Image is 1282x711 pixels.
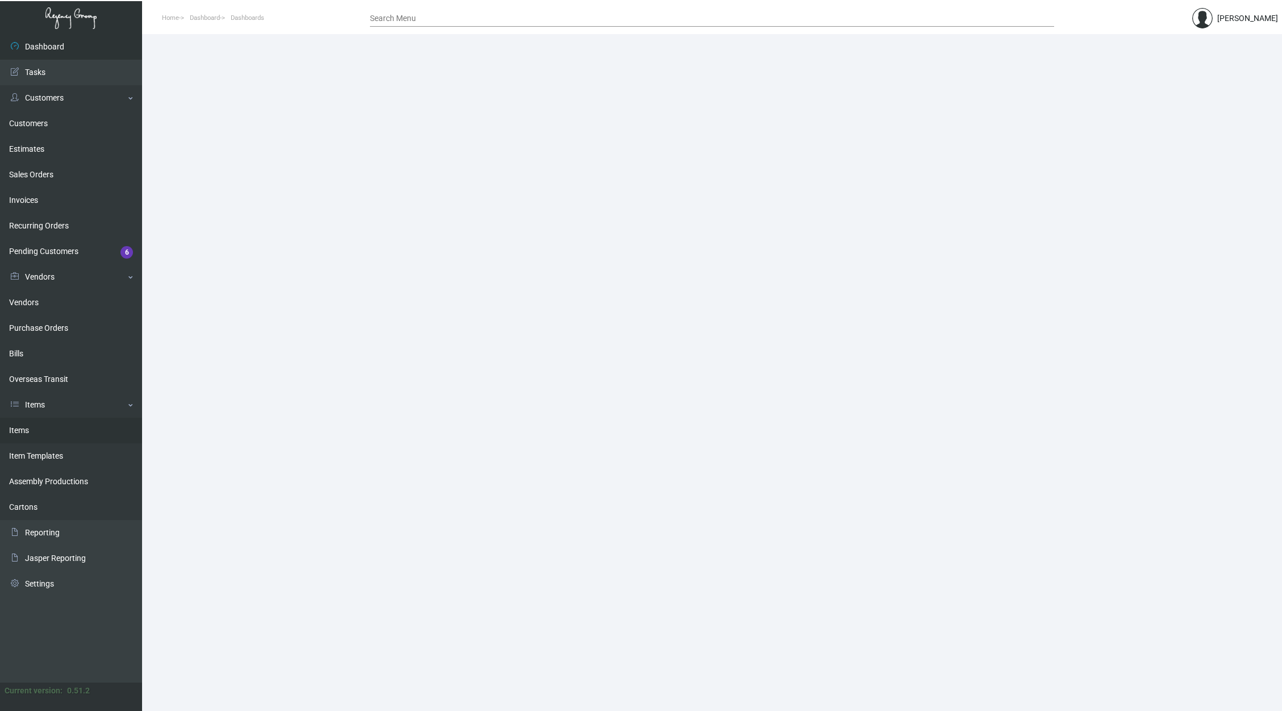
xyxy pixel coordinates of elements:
div: [PERSON_NAME] [1217,13,1278,24]
span: Home [162,14,179,22]
span: Dashboards [231,14,264,22]
img: admin@bootstrapmaster.com [1192,8,1213,28]
div: 0.51.2 [67,685,90,697]
span: Dashboard [190,14,220,22]
div: Current version: [5,685,63,697]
